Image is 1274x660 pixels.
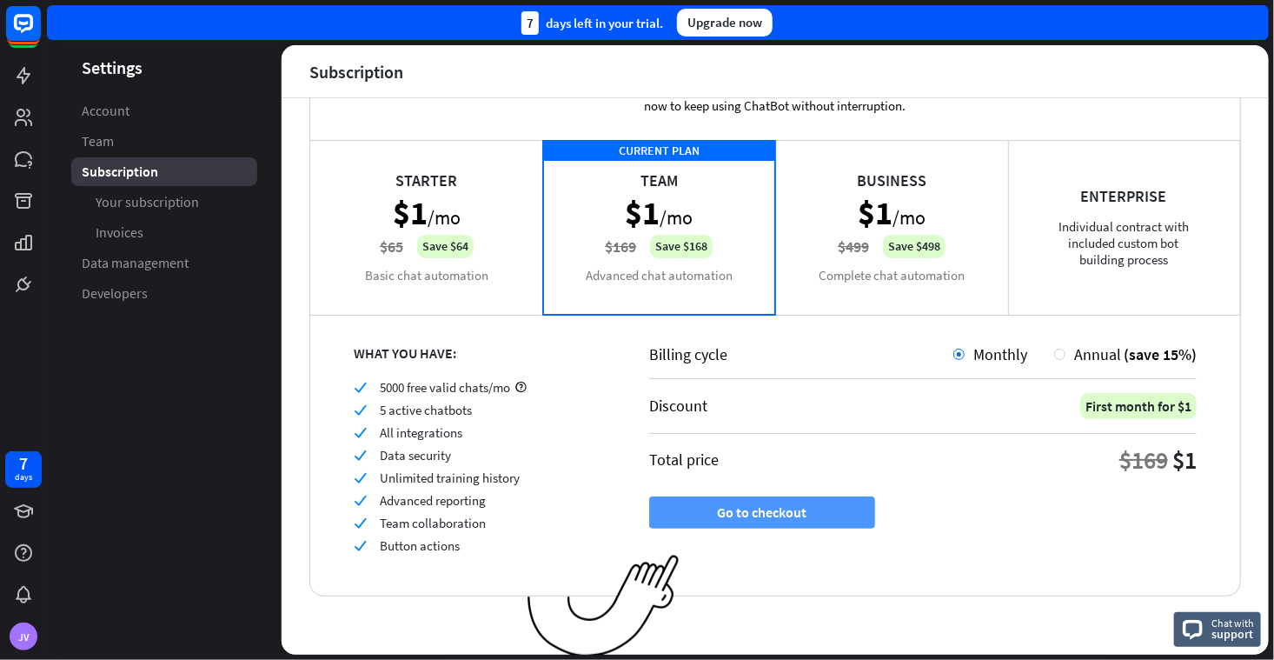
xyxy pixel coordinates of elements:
[71,249,257,277] a: Data management
[1074,344,1121,364] span: Annual
[71,127,257,156] a: Team
[71,218,257,247] a: Invoices
[649,344,953,364] div: Billing cycle
[14,7,66,59] button: Open LiveChat chat widget
[354,344,606,362] div: WHAT YOU HAVE:
[973,344,1027,364] span: Monthly
[380,537,460,554] span: Button actions
[1119,444,1168,476] div: $169
[380,447,451,463] span: Data security
[71,279,257,308] a: Developers
[380,379,510,396] span: 5000 free valid chats/mo
[1211,615,1254,631] span: Chat with
[380,470,520,486] span: Unlimited training history
[354,494,367,507] i: check
[354,471,367,484] i: check
[71,188,257,217] a: Your subscription
[380,402,472,418] span: 5 active chatbots
[1124,344,1197,364] span: (save 15%)
[82,254,189,272] span: Data management
[10,623,37,650] div: JV
[354,517,367,530] i: check
[19,456,28,471] div: 7
[96,193,199,211] span: Your subscription
[354,381,367,394] i: check
[1080,393,1197,419] div: First month for $1
[380,492,486,509] span: Advanced reporting
[5,451,42,488] a: 7 days
[354,426,367,439] i: check
[96,223,143,242] span: Invoices
[1172,444,1197,476] div: $1
[528,555,680,658] img: ec979a0a656117aaf919.png
[82,284,148,303] span: Developers
[82,102,129,120] span: Account
[354,449,367,462] i: check
[649,450,719,470] div: Total price
[82,163,158,181] span: Subscription
[521,11,539,35] div: 7
[354,403,367,417] i: check
[309,62,403,82] div: Subscription
[15,471,32,483] div: days
[677,9,773,37] div: Upgrade now
[380,515,486,531] span: Team collaboration
[1211,626,1254,642] span: support
[380,424,462,441] span: All integrations
[71,97,257,125] a: Account
[47,56,282,79] header: Settings
[649,497,875,529] button: Go to checkout
[521,11,663,35] div: days left in your trial.
[354,539,367,552] i: check
[82,132,114,150] span: Team
[649,396,707,416] div: Discount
